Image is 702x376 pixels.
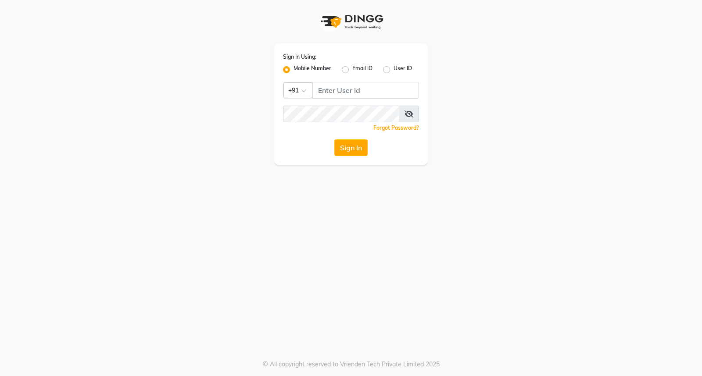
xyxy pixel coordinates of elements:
[334,139,368,156] button: Sign In
[294,64,331,75] label: Mobile Number
[312,82,419,99] input: Username
[283,53,316,61] label: Sign In Using:
[316,9,386,35] img: logo1.svg
[283,106,399,122] input: Username
[352,64,372,75] label: Email ID
[373,124,419,131] a: Forgot Password?
[394,64,412,75] label: User ID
